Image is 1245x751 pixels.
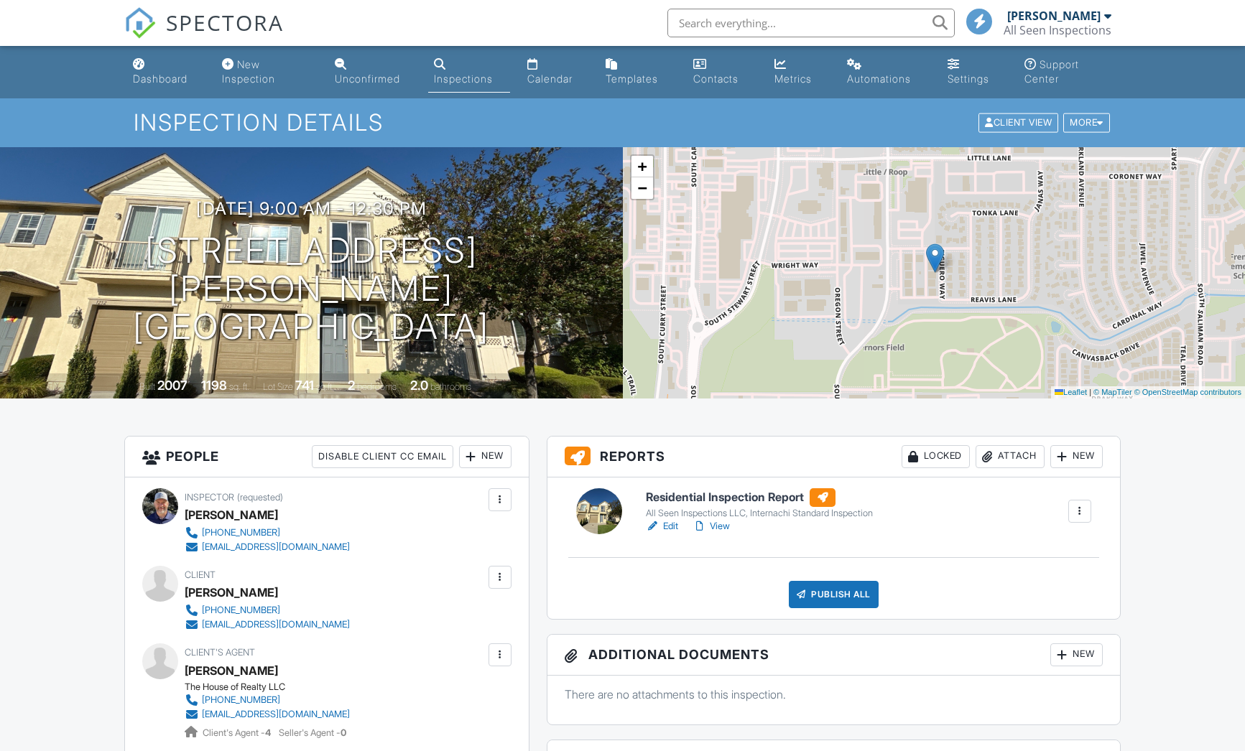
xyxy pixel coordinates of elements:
div: Templates [606,73,658,85]
div: Unconfirmed [335,73,400,85]
span: bathrooms [430,381,471,392]
div: [PERSON_NAME] [185,504,278,526]
div: [PHONE_NUMBER] [202,694,280,706]
span: Lot Size [263,381,293,392]
span: Inspector [185,492,234,503]
a: © OpenStreetMap contributors [1134,388,1241,396]
a: Unconfirmed [329,52,417,93]
div: 2 [348,378,355,393]
span: + [637,157,647,175]
a: [EMAIL_ADDRESS][DOMAIN_NAME] [185,707,350,722]
a: [PHONE_NUMBER] [185,526,350,540]
div: 1198 [201,378,227,393]
div: Disable Client CC Email [312,445,453,468]
div: Inspections [434,73,493,85]
span: Seller's Agent - [279,727,346,738]
span: SPECTORA [166,7,284,37]
a: Edit [646,519,678,533]
span: − [637,179,647,197]
div: All Seen Inspections [1004,23,1111,37]
div: [EMAIL_ADDRESS][DOMAIN_NAME] [202,619,350,630]
div: New [1050,643,1103,666]
a: Templates [600,52,675,93]
a: Inspections [428,52,510,93]
div: Settings [948,73,989,85]
div: [PERSON_NAME] [1007,9,1101,23]
img: Marker [926,243,944,273]
a: Calendar [522,52,589,93]
div: The House of Realty LLC [185,681,361,693]
div: Dashboard [133,73,188,85]
strong: 4 [265,727,271,738]
h1: Inspection Details [134,110,1111,135]
span: (requested) [237,492,283,503]
div: 2.0 [410,378,428,393]
a: [EMAIL_ADDRESS][DOMAIN_NAME] [185,540,350,554]
div: New [459,445,512,468]
h3: People [125,437,529,477]
a: © MapTiler [1093,388,1132,396]
div: Calendar [527,73,573,85]
img: The Best Home Inspection Software - Spectora [124,7,156,39]
span: sq.ft. [316,381,334,392]
div: Contacts [693,73,739,85]
div: Publish All [789,581,879,608]
a: View [693,519,730,533]
h1: [STREET_ADDRESS][PERSON_NAME] [GEOGRAPHIC_DATA] [23,232,600,345]
div: 741 [295,378,314,393]
div: [PHONE_NUMBER] [202,605,280,616]
span: Built [139,381,155,392]
div: All Seen Inspections LLC, Internachi Standard Inspection [646,508,873,519]
a: [PERSON_NAME] [185,660,278,681]
h3: Reports [547,437,1120,477]
a: Support Center [1019,52,1118,93]
a: Automations (Basic) [841,52,930,93]
div: [PERSON_NAME] [185,582,278,603]
a: [PHONE_NUMBER] [185,603,350,617]
a: [EMAIL_ADDRESS][DOMAIN_NAME] [185,617,350,632]
div: [EMAIL_ADDRESS][DOMAIN_NAME] [202,541,350,553]
span: Client [185,569,216,580]
a: Contacts [688,52,757,93]
div: 2007 [157,378,188,393]
input: Search everything... [667,9,955,37]
div: More [1063,113,1110,133]
span: | [1089,388,1091,396]
a: Zoom in [631,156,653,177]
div: New Inspection [222,58,275,85]
span: sq. ft. [229,381,249,392]
strong: 0 [341,727,346,738]
a: Client View [977,116,1062,127]
div: Metrics [774,73,812,85]
span: Client's Agent [185,647,255,658]
a: Settings [942,52,1007,93]
div: Locked [902,445,970,468]
a: Residential Inspection Report All Seen Inspections LLC, Internachi Standard Inspection [646,488,873,520]
a: [PHONE_NUMBER] [185,693,350,707]
div: [EMAIL_ADDRESS][DOMAIN_NAME] [202,709,350,720]
span: Client's Agent - [203,727,273,738]
div: [PHONE_NUMBER] [202,527,280,538]
span: bedrooms [357,381,397,392]
a: New Inspection [216,52,317,93]
h3: [DATE] 9:00 am - 12:30 pm [196,199,427,218]
div: Attach [976,445,1045,468]
div: New [1050,445,1103,468]
a: Zoom out [631,177,653,199]
div: Support Center [1024,58,1079,85]
a: Dashboard [127,52,205,93]
h3: Additional Documents [547,635,1120,676]
a: Leaflet [1055,388,1087,396]
a: Metrics [769,52,830,93]
p: There are no attachments to this inspection. [565,686,1103,702]
div: Automations [847,73,911,85]
h6: Residential Inspection Report [646,488,873,507]
div: Client View [978,113,1058,133]
a: SPECTORA [124,19,284,50]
